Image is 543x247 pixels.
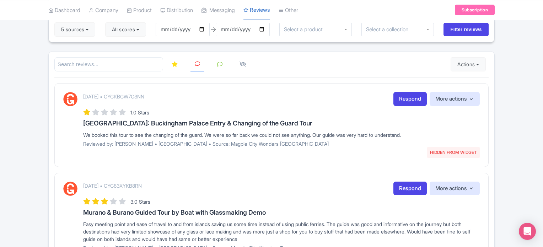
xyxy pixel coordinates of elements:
[83,120,480,127] h3: [GEOGRAPHIC_DATA]: Buckingham Palace Entry & Changing of the Guard Tour
[455,5,495,15] a: Subscription
[393,92,427,106] a: Respond
[160,0,193,20] a: Distribution
[430,92,480,106] button: More actions
[127,0,152,20] a: Product
[83,140,480,147] p: Reviewed by: [PERSON_NAME] • [GEOGRAPHIC_DATA] • Source: Magpie City Wonders [GEOGRAPHIC_DATA]
[201,0,235,20] a: Messaging
[83,209,480,216] h3: Murano & Burano Guided Tour by Boat with Glassmaking Demo
[83,182,142,189] p: [DATE] • GYG83XYKB8RN
[130,199,150,205] span: 3.0 Stars
[89,0,118,20] a: Company
[83,93,144,100] p: [DATE] • GYGKBGW7G3NN
[430,182,480,195] button: More actions
[105,22,146,37] button: All scores
[83,131,480,139] div: We booked this tour to see the changing of the guard. We were so far back we could not see anythi...
[443,23,489,36] input: Filter reviews
[451,57,486,71] button: Actions
[519,223,536,240] div: Open Intercom Messenger
[48,0,80,20] a: Dashboard
[63,182,77,196] img: GetYourGuide Logo
[83,220,480,243] div: Easy meeting point and ease of travel to and from islands saving us some time instead of using pu...
[393,182,427,195] a: Respond
[284,26,327,33] input: Select a product
[130,109,149,116] span: 1.0 Stars
[54,57,163,72] input: Search reviews...
[54,22,95,37] button: 5 sources
[366,26,413,33] input: Select a collection
[63,92,77,106] img: GetYourGuide Logo
[427,147,480,158] span: HIDDEN FROM WIDGET
[279,0,298,20] a: Other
